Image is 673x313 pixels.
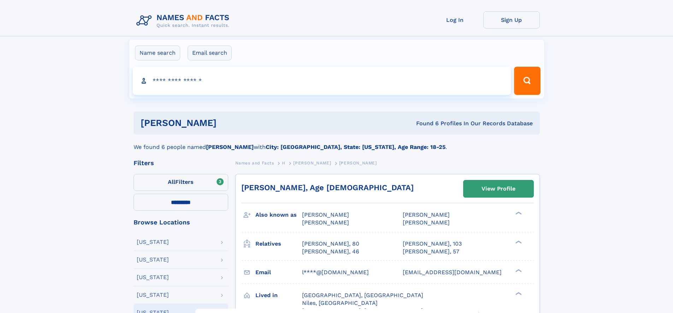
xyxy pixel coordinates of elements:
[403,219,450,226] span: [PERSON_NAME]
[134,174,228,191] label: Filters
[137,257,169,263] div: [US_STATE]
[134,134,540,151] div: We found 6 people named with .
[514,67,540,95] button: Search Button
[137,292,169,298] div: [US_STATE]
[514,240,522,244] div: ❯
[403,211,450,218] span: [PERSON_NAME]
[235,158,274,167] a: Names and Facts
[302,292,423,299] span: [GEOGRAPHIC_DATA], [GEOGRAPHIC_DATA]
[134,11,235,30] img: Logo Names and Facts
[302,300,378,306] span: Niles, [GEOGRAPHIC_DATA]
[427,11,483,29] a: Log In
[339,161,377,165] span: [PERSON_NAME]
[255,209,302,221] h3: Also known as
[483,11,540,29] a: Sign Up
[266,144,445,150] b: City: [GEOGRAPHIC_DATA], State: [US_STATE], Age Range: 18-25
[168,179,175,185] span: All
[134,219,228,225] div: Browse Locations
[134,160,228,166] div: Filters
[255,289,302,301] h3: Lived in
[514,291,522,296] div: ❯
[403,248,459,255] a: [PERSON_NAME], 57
[403,240,462,248] a: [PERSON_NAME], 103
[255,238,302,250] h3: Relatives
[293,158,331,167] a: [PERSON_NAME]
[241,183,414,192] a: [PERSON_NAME], Age [DEMOGRAPHIC_DATA]
[514,268,522,273] div: ❯
[255,266,302,278] h3: Email
[302,248,359,255] a: [PERSON_NAME], 46
[133,67,511,95] input: search input
[302,219,349,226] span: [PERSON_NAME]
[302,211,349,218] span: [PERSON_NAME]
[135,46,180,60] label: Name search
[137,239,169,245] div: [US_STATE]
[141,119,317,127] h1: [PERSON_NAME]
[282,161,285,165] span: H
[302,240,359,248] a: [PERSON_NAME], 80
[293,161,331,165] span: [PERSON_NAME]
[206,144,254,150] b: [PERSON_NAME]
[282,158,285,167] a: H
[188,46,232,60] label: Email search
[482,181,515,197] div: View Profile
[403,269,502,276] span: [EMAIL_ADDRESS][DOMAIN_NAME]
[316,120,533,127] div: Found 6 Profiles In Our Records Database
[514,211,522,216] div: ❯
[137,275,169,280] div: [US_STATE]
[464,180,533,197] a: View Profile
